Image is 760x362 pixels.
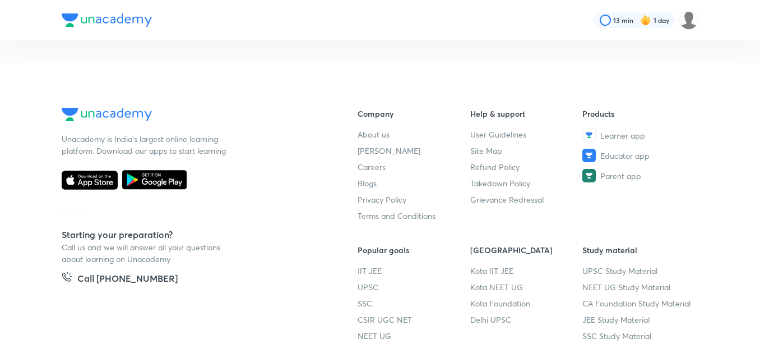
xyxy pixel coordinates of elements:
a: SSC Study Material [582,330,695,342]
a: Careers [358,161,470,173]
img: Learner app [582,129,596,142]
h6: Products [582,108,695,120]
a: Refund Policy [470,161,583,173]
h6: Study material [582,244,695,256]
a: IIT JEE [358,265,470,277]
a: UPSC [358,281,470,293]
h6: Help & support [470,108,583,120]
a: Delhi UPSC [470,314,583,326]
a: User Guidelines [470,129,583,140]
a: About us [358,129,470,140]
a: Grievance Redressal [470,194,583,205]
a: Takedown Policy [470,177,583,189]
a: Educator app [582,149,695,162]
img: streak [640,15,651,26]
h6: Popular goals [358,244,470,256]
a: [PERSON_NAME] [358,145,470,157]
a: NEET UG Study Material [582,281,695,293]
span: Parent app [600,170,641,182]
a: Kota NEET UG [470,281,583,293]
h6: [GEOGRAPHIC_DATA] [470,244,583,256]
img: Company Logo [62,108,152,121]
img: Company Logo [62,13,152,27]
h5: Call [PHONE_NUMBER] [77,272,178,287]
a: Kota Foundation [470,297,583,309]
a: Privacy Policy [358,194,470,205]
a: Learner app [582,129,695,142]
p: Call us and we will answer all your questions about learning on Unacademy [62,241,230,265]
a: Site Map [470,145,583,157]
img: Parent app [582,169,596,182]
a: CA Foundation Study Material [582,297,695,309]
p: Unacademy is India’s largest online learning platform. Download our apps to start learning [62,133,230,157]
span: Learner app [600,130,645,141]
h6: Company [358,108,470,120]
a: Kota IIT JEE [470,265,583,277]
a: SSC [358,297,470,309]
a: Call [PHONE_NUMBER] [62,272,178,287]
a: CSIR UGC NET [358,314,470,326]
a: JEE Study Material [582,314,695,326]
a: Company Logo [62,108,322,124]
img: Educator app [582,149,596,162]
a: Parent app [582,169,695,182]
a: UPSC Study Material [582,265,695,277]
a: Terms and Conditions [358,210,470,222]
span: Educator app [600,150,650,162]
a: NEET UG [358,330,470,342]
h5: Starting your preparation? [62,228,322,241]
img: Ankit [679,11,698,30]
span: Careers [358,161,386,173]
a: Blogs [358,177,470,189]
